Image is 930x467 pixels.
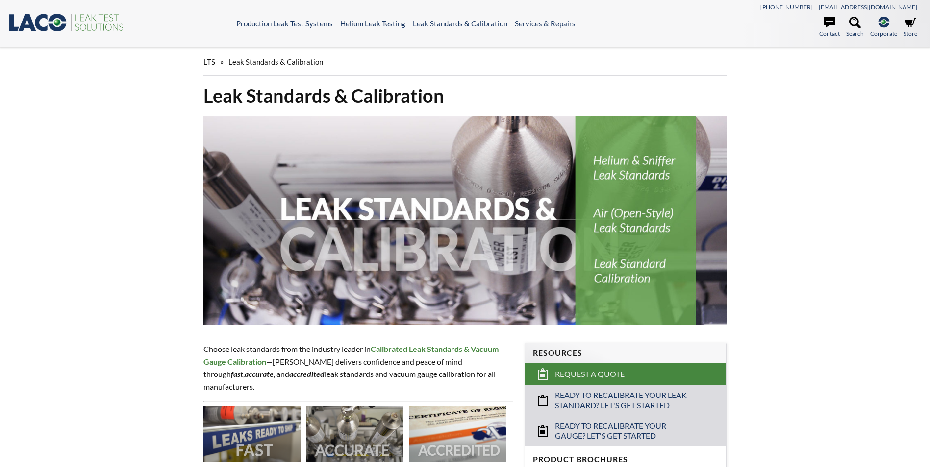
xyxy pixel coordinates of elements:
[819,17,840,38] a: Contact
[904,17,917,38] a: Store
[203,116,726,325] img: Leak Standards & Calibration header
[203,406,301,463] img: Image showing the word FAST overlaid on it
[555,369,625,379] span: Request a Quote
[870,29,897,38] span: Corporate
[340,19,405,28] a: Helium Leak Testing
[203,344,499,366] strong: Calibrated Leak Standards & Vacuum Gauge Calibration
[846,17,864,38] a: Search
[525,363,726,385] a: Request a Quote
[203,343,512,393] p: Choose leak standards from the industry leader in —[PERSON_NAME] delivers confidence and peace of...
[413,19,507,28] a: Leak Standards & Calibration
[236,19,333,28] a: Production Leak Test Systems
[525,385,726,416] a: Ready to Recalibrate Your Leak Standard? Let's Get Started
[819,3,917,11] a: [EMAIL_ADDRESS][DOMAIN_NAME]
[760,3,813,11] a: [PHONE_NUMBER]
[203,84,726,108] h1: Leak Standards & Calibration
[409,406,506,463] img: Image showing the word ACCREDITED overlaid on it
[525,416,726,446] a: Ready to Recalibrate Your Gauge? Let's Get Started
[245,369,274,378] strong: accurate
[289,369,325,378] em: accredited
[515,19,576,28] a: Services & Repairs
[306,406,403,463] img: Image showing the word ACCURATE overlaid on it
[203,57,215,66] span: LTS
[533,454,718,465] h4: Product Brochures
[231,369,243,378] em: fast
[555,421,697,442] span: Ready to Recalibrate Your Gauge? Let's Get Started
[533,348,718,358] h4: Resources
[203,48,726,76] div: »
[555,390,697,411] span: Ready to Recalibrate Your Leak Standard? Let's Get Started
[228,57,323,66] span: Leak Standards & Calibration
